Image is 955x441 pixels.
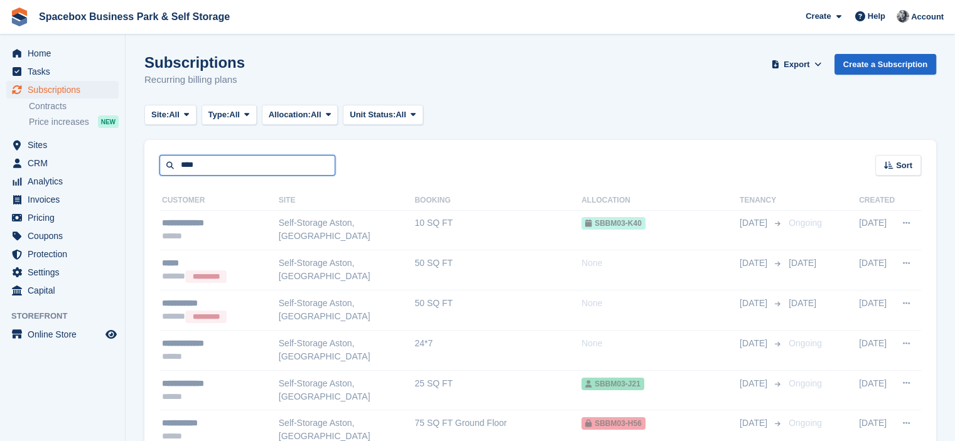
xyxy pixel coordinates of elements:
a: Create a Subscription [834,54,936,75]
span: CRM [28,154,103,172]
a: menu [6,191,119,208]
span: Account [911,11,944,23]
a: menu [6,136,119,154]
div: NEW [98,115,119,128]
span: Price increases [29,116,89,128]
span: Storefront [11,310,125,322]
span: Coupons [28,227,103,245]
p: Recurring billing plans [144,73,245,87]
a: menu [6,263,119,281]
a: Contracts [29,100,119,112]
a: menu [6,326,119,343]
span: Online Store [28,326,103,343]
span: Protection [28,245,103,263]
span: Home [28,45,103,62]
span: Help [868,10,885,23]
a: Price increases NEW [29,115,119,129]
span: Invoices [28,191,103,208]
span: Sites [28,136,103,154]
span: Capital [28,282,103,299]
img: SUDIPTA VIRMANI [897,10,909,23]
a: menu [6,282,119,299]
a: menu [6,173,119,190]
a: menu [6,154,119,172]
a: menu [6,209,119,226]
a: menu [6,245,119,263]
span: Export [784,58,809,71]
span: Settings [28,263,103,281]
a: menu [6,81,119,98]
a: menu [6,45,119,62]
a: menu [6,63,119,80]
span: Pricing [28,209,103,226]
img: stora-icon-8386f47178a22dfd0bd8f6a31ec36ba5ce8667c1dd55bd0f319d3a0aa187defe.svg [10,8,29,26]
h1: Subscriptions [144,54,245,71]
button: Export [769,54,824,75]
span: Create [806,10,831,23]
a: menu [6,227,119,245]
a: Spacebox Business Park & Self Storage [34,6,235,27]
span: Subscriptions [28,81,103,98]
span: Analytics [28,173,103,190]
span: Tasks [28,63,103,80]
a: Preview store [104,327,119,342]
